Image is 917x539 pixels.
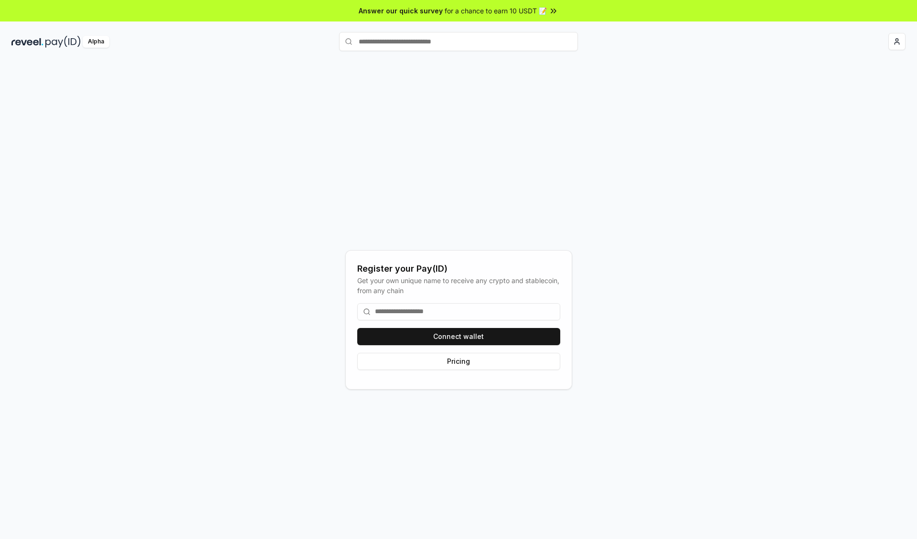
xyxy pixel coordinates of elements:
button: Connect wallet [357,328,560,345]
button: Pricing [357,353,560,370]
img: reveel_dark [11,36,43,48]
div: Get your own unique name to receive any crypto and stablecoin, from any chain [357,275,560,296]
div: Register your Pay(ID) [357,262,560,275]
div: Alpha [83,36,109,48]
span: for a chance to earn 10 USDT 📝 [445,6,547,16]
img: pay_id [45,36,81,48]
span: Answer our quick survey [359,6,443,16]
